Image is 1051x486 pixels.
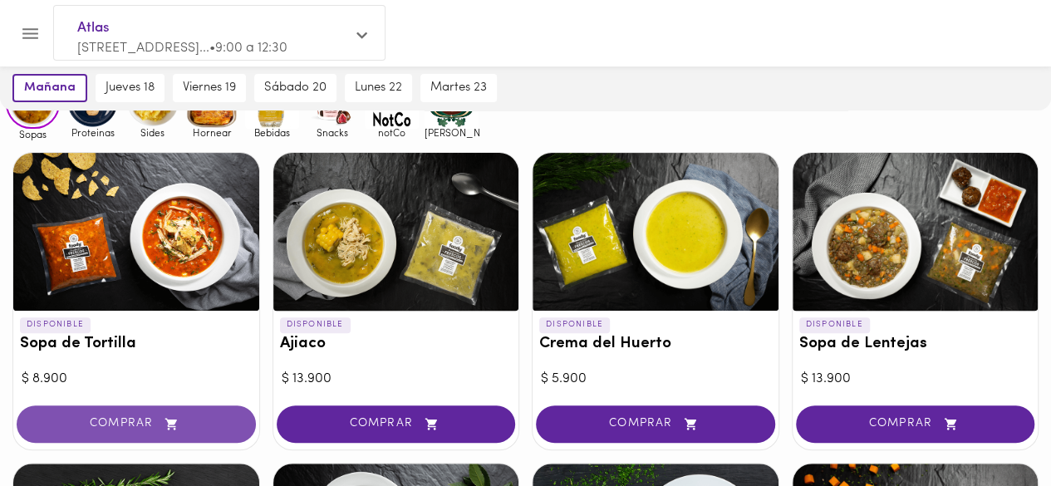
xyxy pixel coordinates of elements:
[125,127,179,138] span: Sides
[796,405,1035,443] button: COMPRAR
[245,127,299,138] span: Bebidas
[185,127,239,138] span: Hornear
[77,42,287,55] span: [STREET_ADDRESS]... • 9:00 a 12:30
[173,74,246,102] button: viernes 19
[539,317,610,332] p: DISPONIBLE
[277,405,516,443] button: COMPRAR
[13,153,259,311] div: Sopa de Tortilla
[96,74,165,102] button: jueves 18
[254,74,336,102] button: sábado 20
[541,370,770,389] div: $ 5.900
[955,390,1034,469] iframe: Messagebird Livechat Widget
[20,336,253,353] h3: Sopa de Tortilla
[801,370,1030,389] div: $ 13.900
[20,317,91,332] p: DISPONIBLE
[12,74,87,102] button: mañana
[17,405,256,443] button: COMPRAR
[420,74,497,102] button: martes 23
[799,317,870,332] p: DISPONIBLE
[425,127,479,138] span: [PERSON_NAME]
[37,417,235,431] span: COMPRAR
[817,417,1014,431] span: COMPRAR
[536,405,775,443] button: COMPRAR
[24,81,76,96] span: mañana
[539,336,772,353] h3: Crema del Huerto
[345,74,412,102] button: lunes 22
[557,417,754,431] span: COMPRAR
[273,153,519,311] div: Ajiaco
[793,153,1039,311] div: Sopa de Lentejas
[22,370,251,389] div: $ 8.900
[799,336,1032,353] h3: Sopa de Lentejas
[280,336,513,353] h3: Ajiaco
[66,127,120,138] span: Proteinas
[183,81,236,96] span: viernes 19
[365,127,419,138] span: notCo
[430,81,487,96] span: martes 23
[264,81,327,96] span: sábado 20
[282,370,511,389] div: $ 13.900
[297,417,495,431] span: COMPRAR
[533,153,778,311] div: Crema del Huerto
[6,129,60,140] span: Sopas
[10,13,51,54] button: Menu
[77,17,345,39] span: Atlas
[355,81,402,96] span: lunes 22
[106,81,155,96] span: jueves 18
[305,127,359,138] span: Snacks
[280,317,351,332] p: DISPONIBLE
